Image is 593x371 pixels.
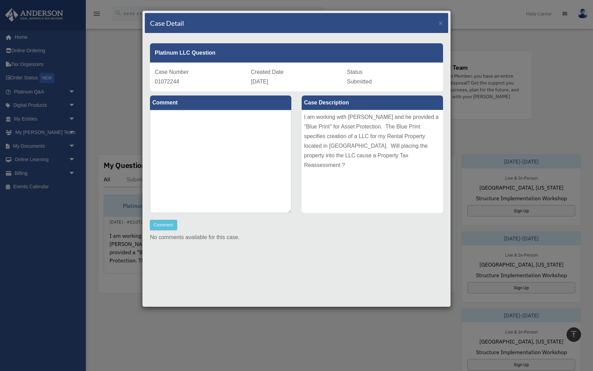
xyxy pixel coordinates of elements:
label: Case Description [302,95,443,110]
button: Close [439,19,443,26]
div: I am working with [PERSON_NAME] and he provided a "Blue Print" for Asset Protection. The Blue Pri... [302,110,443,213]
span: Created Date [251,69,283,75]
p: No comments available for this case. [150,233,443,242]
h4: Case Detail [150,18,184,28]
button: Comment [150,220,177,230]
span: × [439,19,443,27]
label: Comment [150,95,291,110]
div: Platinum LLC Question [150,43,443,63]
span: Case Number [155,69,189,75]
span: Submitted [347,79,372,85]
span: 01072244 [155,79,179,85]
span: Status [347,69,362,75]
span: [DATE] [251,79,268,85]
